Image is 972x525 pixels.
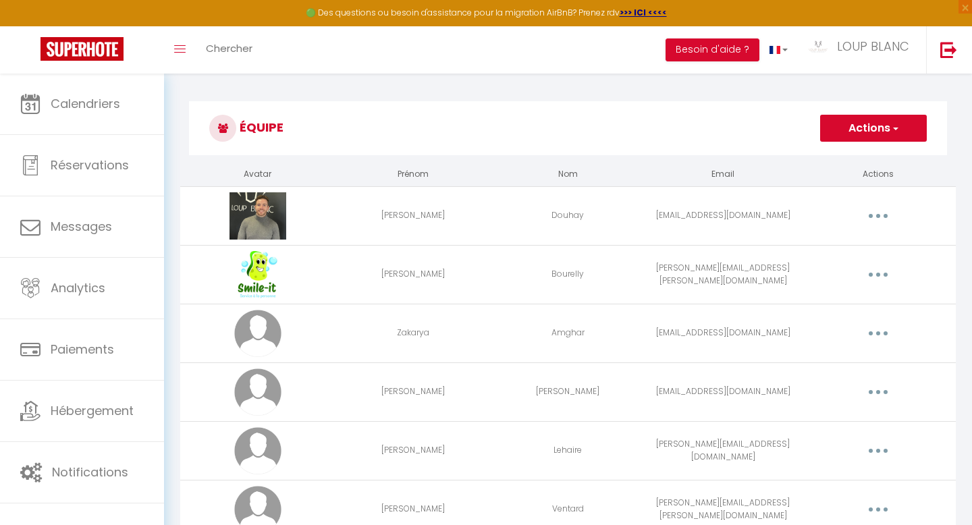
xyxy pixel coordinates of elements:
button: Actions [820,115,927,142]
td: Zakarya [335,304,491,362]
td: [PERSON_NAME][EMAIL_ADDRESS][PERSON_NAME][DOMAIN_NAME] [645,245,801,304]
th: Nom [491,163,646,186]
td: [PERSON_NAME] [335,186,491,245]
a: Chercher [196,26,263,74]
img: Super Booking [40,37,124,61]
span: Messages [51,218,112,235]
td: [PERSON_NAME] [335,245,491,304]
td: [EMAIL_ADDRESS][DOMAIN_NAME] [645,362,801,421]
td: Bourelly [491,245,646,304]
h3: Équipe [189,101,947,155]
td: [PERSON_NAME] [335,421,491,480]
img: ... [808,40,828,53]
td: Lehaire [491,421,646,480]
th: Email [645,163,801,186]
img: logout [940,41,957,58]
img: avatar.png [234,368,281,416]
span: Notifications [52,464,128,480]
th: Avatar [180,163,335,186]
th: Prénom [335,163,491,186]
td: [PERSON_NAME] [491,362,646,421]
td: Douhay [491,186,646,245]
a: ... LOUP BLANC [798,26,926,74]
a: >>> ICI <<<< [620,7,667,18]
img: avatar.png [234,310,281,357]
span: LOUP BLANC [837,38,909,55]
td: [EMAIL_ADDRESS][DOMAIN_NAME] [645,186,801,245]
td: [PERSON_NAME] [335,362,491,421]
img: 17388376773006.jpg [234,251,282,298]
td: [EMAIL_ADDRESS][DOMAIN_NAME] [645,304,801,362]
img: 17388357895529.jpeg [230,192,286,240]
span: Hébergement [51,402,134,419]
td: [PERSON_NAME][EMAIL_ADDRESS][DOMAIN_NAME] [645,421,801,480]
td: Amghar [491,304,646,362]
span: Analytics [51,279,105,296]
span: Calendriers [51,95,120,112]
span: Chercher [206,41,252,55]
span: Réservations [51,157,129,173]
button: Besoin d'aide ? [666,38,759,61]
span: Paiements [51,341,114,358]
th: Actions [801,163,956,186]
img: avatar.png [234,427,281,474]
